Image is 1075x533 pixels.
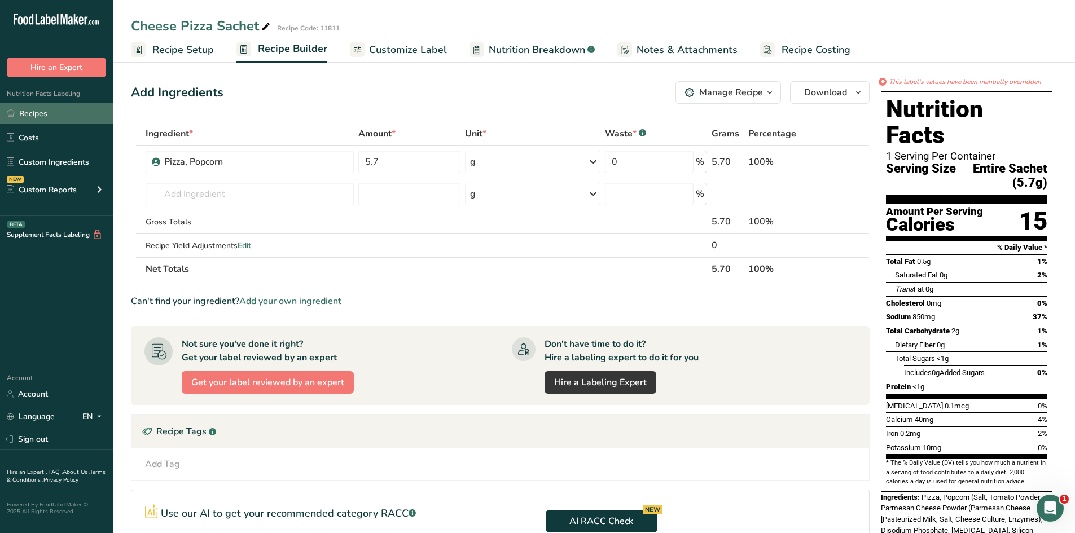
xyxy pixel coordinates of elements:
button: Hire an Expert [7,58,106,77]
span: <1g [937,354,949,363]
span: Serving Size [886,162,956,190]
th: 100% [746,257,818,280]
span: Includes Added Sugars [904,368,985,377]
div: Recipe Yield Adjustments [146,240,354,252]
span: 4% [1038,415,1047,424]
span: Recipe Builder [258,41,327,56]
span: Dietary Fiber [895,341,935,349]
span: Notes & Attachments [637,42,738,58]
div: 100% [748,215,816,228]
span: <1g [912,382,924,391]
span: 0g [940,271,947,279]
div: Recipe Code: 11811 [277,23,340,33]
div: 5.70 [712,215,744,228]
th: Net Totals [143,257,709,280]
span: Cholesterol [886,299,925,307]
h1: Nutrition Facts [886,96,1047,148]
span: Sodium [886,312,911,321]
span: 2% [1038,429,1047,438]
button: Get your label reviewed by an expert [182,371,354,394]
div: 1 Serving Per Container [886,151,1047,162]
div: Pizza, Popcorn [164,155,305,169]
a: Recipe Costing [760,37,850,63]
iframe: Intercom live chat [1037,495,1064,522]
span: 0.1mcg [945,402,969,410]
div: g [470,155,476,169]
div: Powered By FoodLabelMaker © 2025 All Rights Reserved [7,501,106,515]
span: AI RACC Check [569,514,633,528]
div: Not sure you've done it right? Get your label reviewed by an expert [182,337,337,364]
span: Total Carbohydrate [886,327,950,335]
a: Nutrition Breakdown [470,37,595,63]
span: Total Fat [886,257,915,266]
div: Add Ingredients [131,83,223,102]
span: Ingredient [146,127,193,140]
span: Calcium [886,415,913,424]
span: Entire Sachet (5.7g) [956,162,1047,190]
span: 1 [1060,495,1069,504]
a: Recipe Builder [236,36,327,63]
span: Add your own ingredient [239,294,341,308]
div: Add Tag [145,457,180,471]
a: Notes & Attachments [617,37,738,63]
button: Download [790,81,870,104]
span: 40mg [915,415,933,424]
span: Total Sugars [895,354,935,363]
div: Custom Reports [7,184,77,196]
span: 2g [951,327,959,335]
div: Recipe Tags [131,415,869,448]
a: About Us . [63,468,90,476]
section: * The % Daily Value (DV) tells you how much a nutrient in a serving of food contributes to a dail... [886,459,1047,486]
span: Get your label reviewed by an expert [191,376,344,389]
span: Potassium [886,443,921,452]
a: Terms & Conditions . [7,468,106,484]
span: Edit [238,240,251,251]
span: Protein [886,382,911,391]
span: 2% [1037,271,1047,279]
div: Gross Totals [146,216,354,228]
span: 0% [1038,402,1047,410]
a: Recipe Setup [131,37,214,63]
input: Add Ingredient [146,183,354,205]
span: Amount [358,127,396,140]
span: 1% [1037,327,1047,335]
p: Use our AI to get your recommended category RACC [161,506,416,521]
span: 1% [1037,341,1047,349]
a: FAQ . [49,468,63,476]
span: Recipe Costing [782,42,850,58]
span: Iron [886,429,898,438]
div: Manage Recipe [699,86,763,99]
button: AI RACC Check NEW [546,510,657,532]
span: Unit [465,127,486,140]
div: NEW [643,505,662,514]
div: 100% [748,155,816,169]
div: Cheese Pizza Sachet [131,16,273,36]
a: Language [7,407,55,426]
span: 37% [1033,312,1047,321]
span: 0% [1037,368,1047,377]
span: 10mg [923,443,941,452]
div: g [470,187,476,201]
button: Manage Recipe [675,81,781,104]
div: 5.70 [712,155,744,169]
th: 5.70 [709,257,746,280]
span: 0g [925,285,933,293]
span: Grams [712,127,739,140]
span: Recipe Setup [152,42,214,58]
span: Customize Label [369,42,447,58]
span: Download [804,86,847,99]
section: % Daily Value * [886,241,1047,254]
span: 0mg [927,299,941,307]
span: [MEDICAL_DATA] [886,402,943,410]
span: 0.5g [917,257,931,266]
i: Trans [895,285,914,293]
span: Nutrition Breakdown [489,42,585,58]
a: Privacy Policy [43,476,78,484]
span: Percentage [748,127,796,140]
i: This label's values have been manually overridden [889,77,1041,87]
span: Fat [895,285,924,293]
div: Don't have time to do it? Hire a labeling expert to do it for you [545,337,699,364]
div: Can't find your ingredient? [131,294,870,308]
span: 1% [1037,257,1047,266]
a: Hire an Expert . [7,468,47,476]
